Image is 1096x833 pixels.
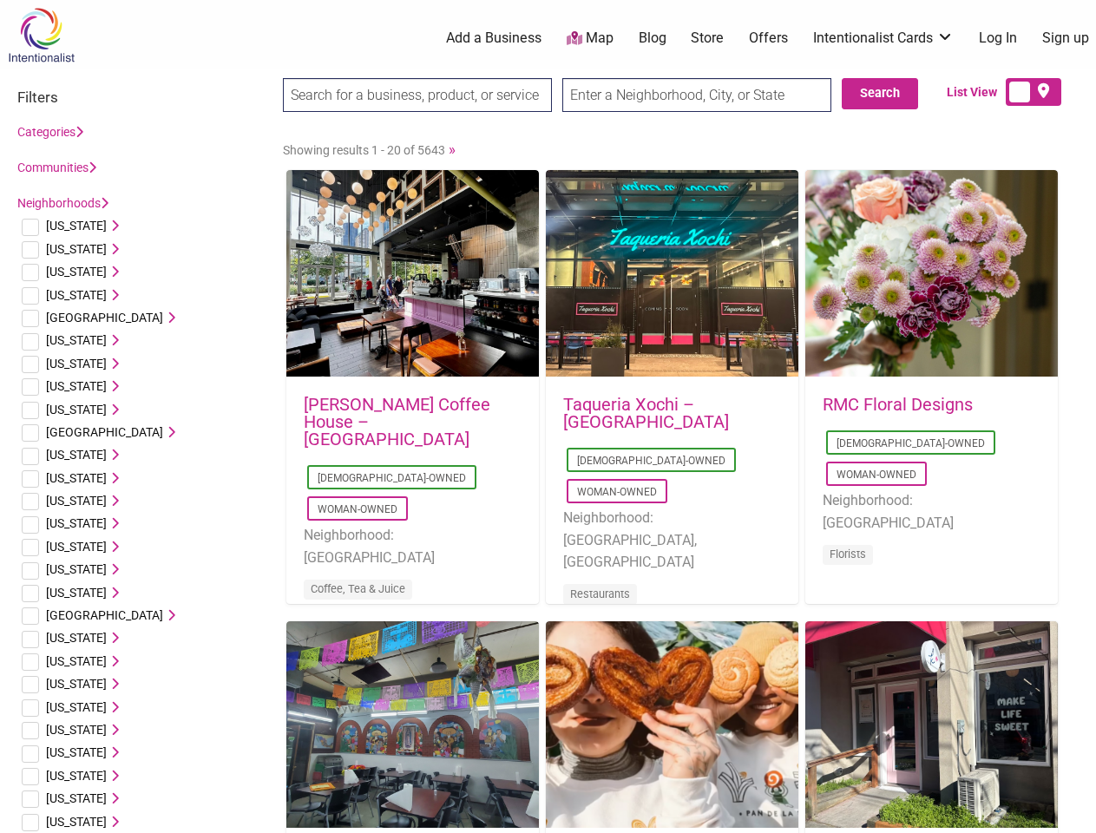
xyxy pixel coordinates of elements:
[46,219,107,233] span: [US_STATE]
[46,425,163,439] span: [GEOGRAPHIC_DATA]
[570,587,630,600] a: Restaurants
[46,562,107,576] span: [US_STATE]
[318,472,466,484] a: [DEMOGRAPHIC_DATA]-Owned
[46,333,107,347] span: [US_STATE]
[46,631,107,645] span: [US_STATE]
[311,582,405,595] a: Coffee, Tea & Juice
[46,516,107,530] span: [US_STATE]
[823,489,1040,534] li: Neighborhood: [GEOGRAPHIC_DATA]
[577,486,657,498] a: Woman-Owned
[46,357,107,371] span: [US_STATE]
[46,379,107,393] span: [US_STATE]
[947,83,1006,102] span: List View
[749,29,788,48] a: Offers
[17,196,108,210] a: Neighborhoods
[577,455,725,467] a: [DEMOGRAPHIC_DATA]-Owned
[979,29,1017,48] a: Log In
[830,548,866,561] a: Florists
[46,242,107,256] span: [US_STATE]
[563,394,729,432] a: Taqueria Xochi – [GEOGRAPHIC_DATA]
[46,700,107,714] span: [US_STATE]
[46,288,107,302] span: [US_STATE]
[1042,29,1089,48] a: Sign up
[46,769,107,783] span: [US_STATE]
[842,78,918,109] button: Search
[837,469,916,481] a: Woman-Owned
[446,29,541,48] a: Add a Business
[46,311,163,325] span: [GEOGRAPHIC_DATA]
[562,78,831,112] input: Enter a Neighborhood, City, or State
[318,503,397,515] a: Woman-Owned
[46,745,107,759] span: [US_STATE]
[823,394,973,415] a: RMC Floral Designs
[17,161,96,174] a: Communities
[567,29,614,49] a: Map
[283,78,552,112] input: Search for a business, product, or service
[639,29,666,48] a: Blog
[46,815,107,829] span: [US_STATE]
[46,586,107,600] span: [US_STATE]
[837,437,985,449] a: [DEMOGRAPHIC_DATA]-Owned
[17,89,266,106] h3: Filters
[46,471,107,485] span: [US_STATE]
[46,723,107,737] span: [US_STATE]
[691,29,724,48] a: Store
[283,143,445,157] span: Showing results 1 - 20 of 5643
[304,394,490,449] a: [PERSON_NAME] Coffee House – [GEOGRAPHIC_DATA]
[46,791,107,805] span: [US_STATE]
[46,403,107,416] span: [US_STATE]
[17,125,83,139] a: Categories
[46,540,107,554] span: [US_STATE]
[449,141,456,158] a: »
[563,507,781,574] li: Neighborhood: [GEOGRAPHIC_DATA], [GEOGRAPHIC_DATA]
[304,524,522,568] li: Neighborhood: [GEOGRAPHIC_DATA]
[46,494,107,508] span: [US_STATE]
[46,265,107,279] span: [US_STATE]
[813,29,954,48] a: Intentionalist Cards
[46,654,107,668] span: [US_STATE]
[46,608,163,622] span: [GEOGRAPHIC_DATA]
[46,448,107,462] span: [US_STATE]
[46,677,107,691] span: [US_STATE]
